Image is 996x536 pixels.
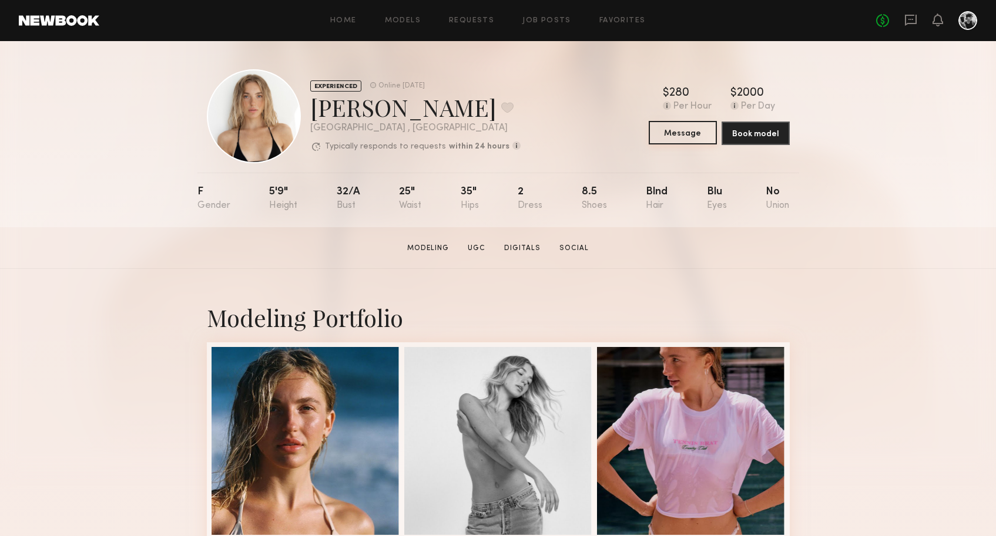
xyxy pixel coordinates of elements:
[330,17,357,25] a: Home
[646,187,668,211] div: Blnd
[461,187,479,211] div: 35"
[555,243,593,254] a: Social
[766,187,789,211] div: No
[463,243,490,254] a: UGC
[741,102,775,112] div: Per Day
[707,187,727,211] div: Blu
[599,17,646,25] a: Favorites
[522,17,571,25] a: Job Posts
[310,123,521,133] div: [GEOGRAPHIC_DATA] , [GEOGRAPHIC_DATA]
[518,187,542,211] div: 2
[337,187,360,211] div: 32/a
[449,17,494,25] a: Requests
[403,243,454,254] a: Modeling
[378,82,425,90] div: Online [DATE]
[399,187,421,211] div: 25"
[649,121,717,144] button: Message
[499,243,545,254] a: Digitals
[207,302,790,333] div: Modeling Portfolio
[673,102,712,112] div: Per Hour
[449,143,509,151] b: within 24 hours
[325,143,446,151] p: Typically responds to requests
[310,92,521,123] div: [PERSON_NAME]
[582,187,607,211] div: 8.5
[385,17,421,25] a: Models
[722,122,790,145] button: Book model
[737,87,764,99] div: 2000
[269,187,297,211] div: 5'9"
[730,87,737,99] div: $
[310,80,361,92] div: EXPERIENCED
[669,87,689,99] div: 280
[197,187,230,211] div: F
[663,87,669,99] div: $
